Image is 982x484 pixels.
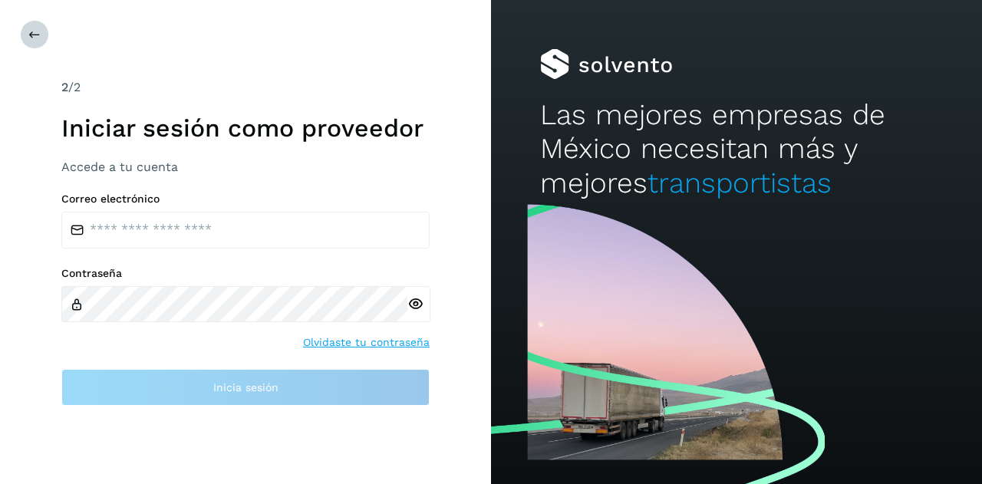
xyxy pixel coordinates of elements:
h3: Accede a tu cuenta [61,160,430,174]
label: Correo electrónico [61,193,430,206]
div: /2 [61,78,430,97]
a: Olvidaste tu contraseña [303,334,430,351]
span: Inicia sesión [213,382,278,393]
span: 2 [61,80,68,94]
label: Contraseña [61,267,430,280]
h1: Iniciar sesión como proveedor [61,114,430,143]
span: transportistas [648,166,832,199]
h2: Las mejores empresas de México necesitan más y mejores [540,98,933,200]
button: Inicia sesión [61,369,430,406]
